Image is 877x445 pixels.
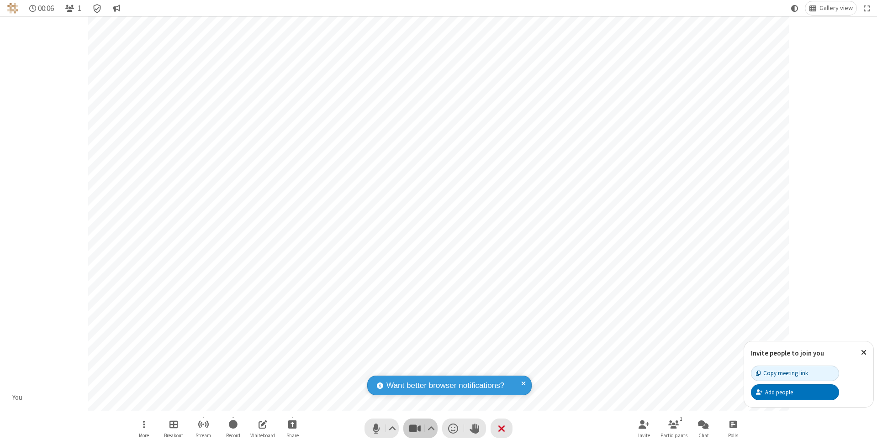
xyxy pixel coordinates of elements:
button: Copy meeting link [751,366,839,381]
span: Record [226,433,240,438]
span: 00:06 [38,4,54,13]
button: Start sharing [279,415,306,441]
button: Audio settings [386,419,399,438]
button: Fullscreen [860,1,874,15]
button: Open participant list [660,415,687,441]
span: Breakout [164,433,183,438]
span: Gallery view [819,5,853,12]
button: Using system theme [787,1,802,15]
button: Stop video (⌘+Shift+V) [403,419,438,438]
button: Open poll [719,415,747,441]
div: Copy meeting link [756,369,808,377]
label: Invite people to join you [751,349,824,357]
button: Change layout [805,1,856,15]
span: Participants [660,433,687,438]
span: More [139,433,149,438]
span: Whiteboard [250,433,275,438]
button: Close popover [854,341,873,364]
div: Timer [26,1,58,15]
span: 1 [78,4,81,13]
button: Mute (⌘+Shift+A) [365,419,399,438]
button: Open shared whiteboard [249,415,276,441]
button: Start streaming [190,415,217,441]
span: Stream [195,433,211,438]
span: Share [286,433,299,438]
span: Polls [728,433,738,438]
button: Video setting [425,419,438,438]
button: Send a reaction [442,419,464,438]
span: Invite [638,433,650,438]
button: Open participant list [61,1,85,15]
button: Open menu [130,415,158,441]
span: Chat [698,433,709,438]
div: Meeting details Encryption enabled [89,1,106,15]
button: Raise hand [464,419,486,438]
button: Add people [751,384,839,400]
button: Invite participants (⌘+Shift+I) [630,415,658,441]
img: QA Selenium DO NOT DELETE OR CHANGE [7,3,18,14]
button: Conversation [109,1,124,15]
button: End or leave meeting [491,419,512,438]
div: 1 [677,415,685,423]
button: Manage Breakout Rooms [160,415,187,441]
div: You [9,393,26,403]
button: Start recording [219,415,247,441]
button: Open chat [690,415,717,441]
span: Want better browser notifications? [386,380,504,392]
